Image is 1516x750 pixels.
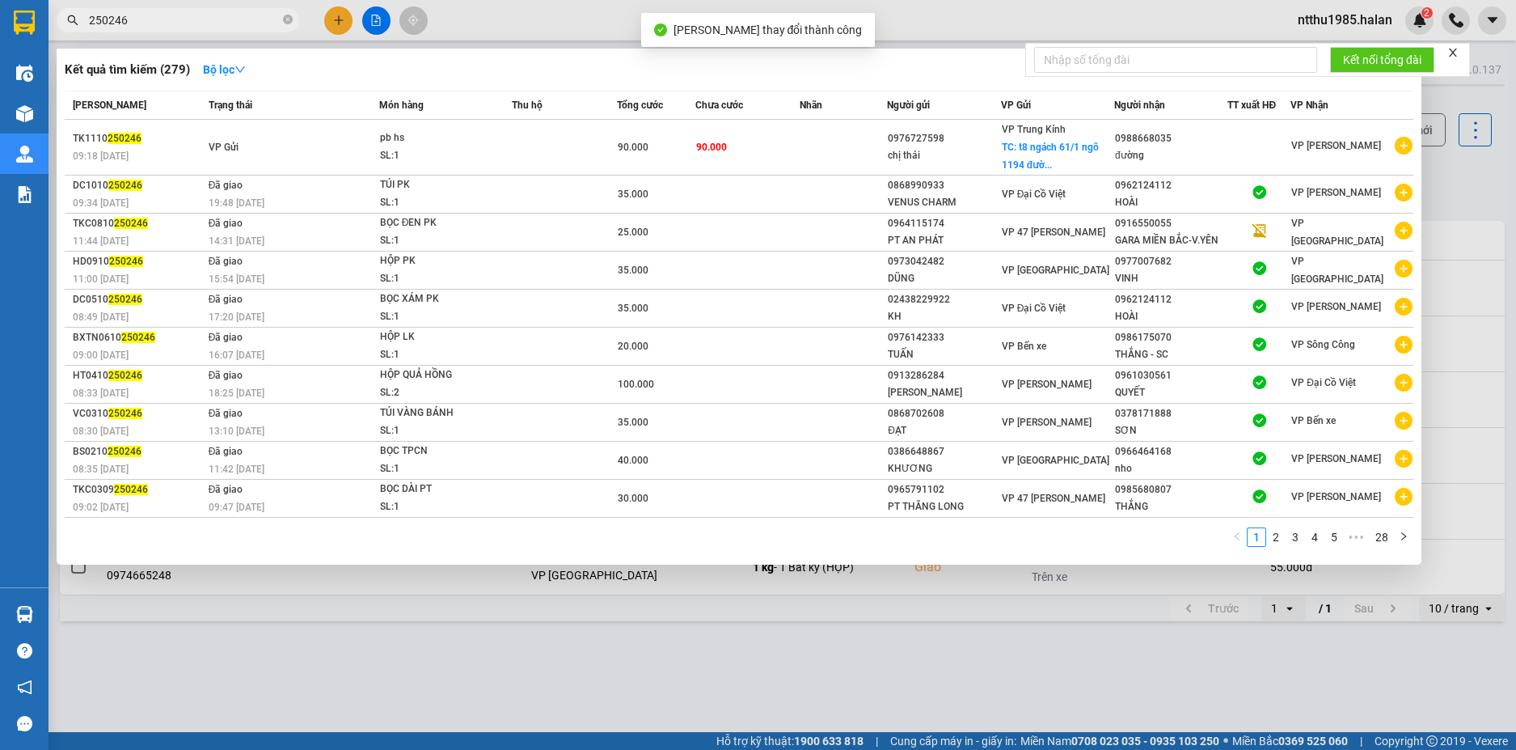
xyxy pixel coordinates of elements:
img: solution-icon [16,186,33,203]
span: [PERSON_NAME] thay đổi thành công [674,23,863,36]
div: pb hs [380,129,501,147]
span: Kết nối tổng đài [1343,51,1421,69]
li: Next 5 Pages [1344,528,1370,547]
div: 0965791102 [888,481,999,498]
a: 3 [1286,528,1304,546]
span: 250246 [121,332,155,343]
div: SL: 1 [380,194,501,212]
span: 15:54 [DATE] [209,273,264,285]
span: Người nhận [1114,100,1165,111]
div: HỘP LK [380,328,501,346]
div: DC0510 [73,291,204,308]
div: TK1110 [73,130,204,147]
button: left [1227,528,1247,547]
div: HOÀI [1115,308,1227,325]
div: 0378171888 [1115,405,1227,422]
span: Trạng thái [209,100,252,111]
span: down [234,64,246,75]
span: search [67,15,78,26]
span: 250246 [114,218,148,229]
span: question-circle [17,643,32,659]
span: Đã giao [209,370,243,381]
span: Đã giao [209,256,243,267]
span: 250246 [108,133,141,144]
button: Kết nối tổng đài [1330,47,1434,73]
span: plus-circle [1395,260,1413,278]
span: [PERSON_NAME] [73,100,146,111]
span: 250246 [108,370,142,381]
div: 02438229922 [888,291,999,308]
span: Đã giao [209,408,243,419]
span: 17:20 [DATE] [209,311,264,323]
div: 0868702608 [888,405,999,422]
div: 0868990933 [888,177,999,194]
span: VP 47 [PERSON_NAME] [1002,493,1105,504]
span: VP Gửi [1001,100,1031,111]
h3: Kết quả tìm kiếm ( 279 ) [65,61,190,78]
div: 0386648867 [888,443,999,460]
div: TKC0309 [73,481,204,498]
span: VP Nhận [1290,100,1328,111]
a: 5 [1325,528,1343,546]
span: VP [GEOGRAPHIC_DATA] [1002,265,1109,276]
div: DŨNG [888,270,999,287]
span: Đã giao [209,332,243,343]
span: VP [PERSON_NAME] [1291,140,1381,151]
li: 5 [1324,528,1344,547]
span: close-circle [283,13,293,28]
div: SƠN [1115,422,1227,439]
div: SL: 1 [380,460,501,478]
span: Người gửi [887,100,930,111]
span: plus-circle [1395,137,1413,155]
img: warehouse-icon [16,105,33,122]
span: close [1447,47,1459,58]
div: THẮNG - SC [1115,346,1227,363]
div: TKC0810 [73,215,204,232]
span: 13:10 [DATE] [209,426,264,437]
span: Nhãn [800,100,822,111]
li: 28 [1370,528,1394,547]
span: 09:47 [DATE] [209,502,264,513]
span: VP Đại Cồ Việt [1002,303,1066,314]
div: VENUS CHARM [888,194,999,211]
span: 90.000 [696,142,727,153]
span: plus-circle [1395,184,1413,201]
span: VP Bến xe [1002,341,1046,352]
span: 35.000 [618,417,648,428]
li: 4 [1305,528,1324,547]
div: SL: 1 [380,308,501,326]
div: 0964115174 [888,215,999,232]
span: 35.000 [618,303,648,314]
span: VP [PERSON_NAME] [1291,453,1381,464]
img: warehouse-icon [16,606,33,623]
div: PT AN PHÁT [888,232,999,249]
div: 0986175070 [1115,329,1227,346]
span: 20.000 [618,341,648,352]
span: VP [PERSON_NAME] [1002,379,1092,390]
a: 2 [1267,528,1285,546]
div: KH [888,308,999,325]
span: Đã giao [209,294,243,305]
span: 35.000 [618,265,648,276]
div: 0962124112 [1115,291,1227,308]
a: 4 [1306,528,1324,546]
div: TÚI PK [380,176,501,194]
div: GARA MIỀN BẮC-V.YÊN [1115,232,1227,249]
span: VP Trung Kính [1002,124,1066,135]
span: 19:48 [DATE] [209,197,264,209]
span: 18:25 [DATE] [209,388,264,399]
img: warehouse-icon [16,65,33,82]
span: VP 47 [PERSON_NAME] [1002,227,1105,238]
div: BXTN0610 [73,329,204,346]
span: 08:49 [DATE] [73,311,129,323]
li: Previous Page [1227,528,1247,547]
span: 90.000 [618,142,648,153]
input: Nhập số tổng đài [1034,47,1317,73]
span: 25.000 [618,227,648,238]
div: 0913286284 [888,367,999,384]
span: VP Đại Cồ Việt [1291,377,1356,388]
span: VP [PERSON_NAME] [1291,187,1381,198]
li: 1 [1247,528,1266,547]
div: HỘP PK [380,252,501,270]
div: 0962124112 [1115,177,1227,194]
